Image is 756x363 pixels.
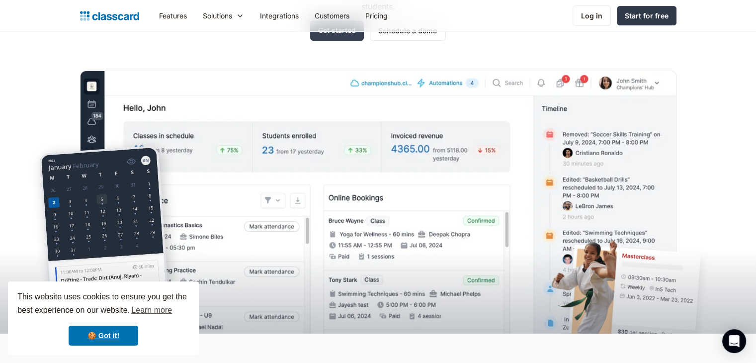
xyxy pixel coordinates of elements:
a: Integrations [252,4,307,27]
div: Log in [581,10,602,21]
a: Log in [573,5,611,26]
a: dismiss cookie message [69,326,138,346]
a: Customers [307,4,357,27]
a: Pricing [357,4,396,27]
a: learn more about cookies [130,303,173,318]
div: Solutions [195,4,252,27]
div: Solutions [203,10,232,21]
a: home [80,9,139,23]
div: cookieconsent [8,281,199,355]
div: Start for free [625,10,669,21]
a: Start for free [617,6,676,25]
a: Features [151,4,195,27]
span: This website uses cookies to ensure you get the best experience on our website. [17,291,189,318]
div: Open Intercom Messenger [722,329,746,353]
